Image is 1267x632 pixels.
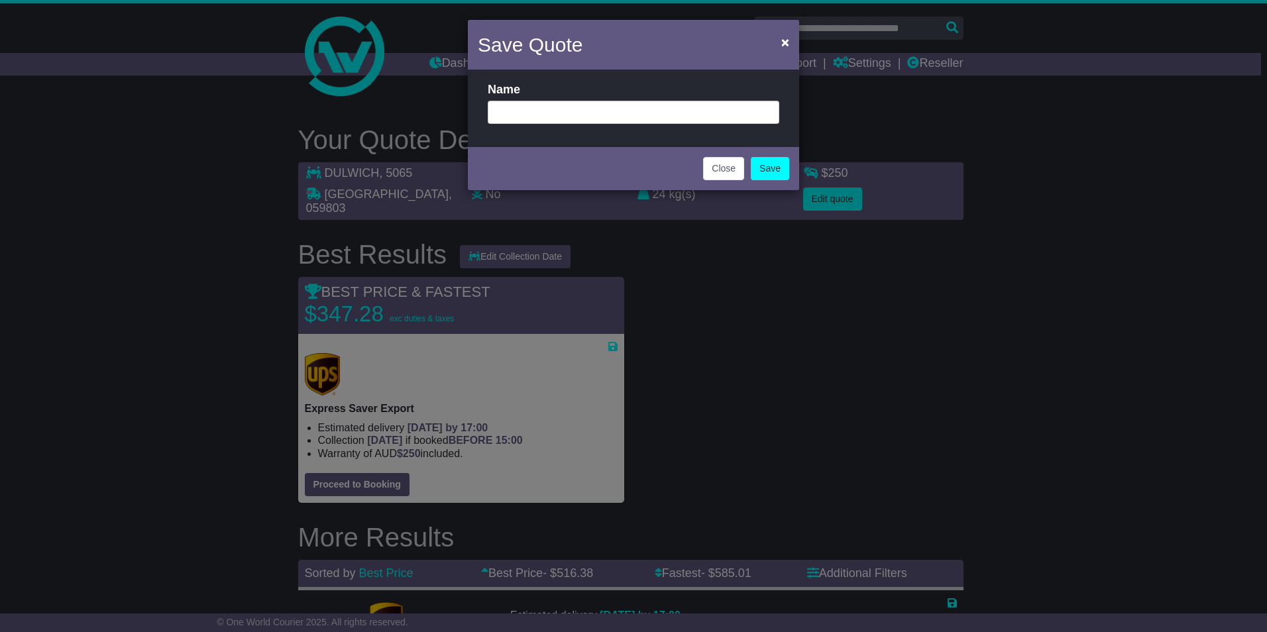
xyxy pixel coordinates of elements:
[478,30,582,60] h4: Save Quote
[488,83,520,97] label: Name
[751,157,789,180] a: Save
[703,157,744,180] button: Close
[775,28,796,56] button: Close
[781,34,789,50] span: ×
